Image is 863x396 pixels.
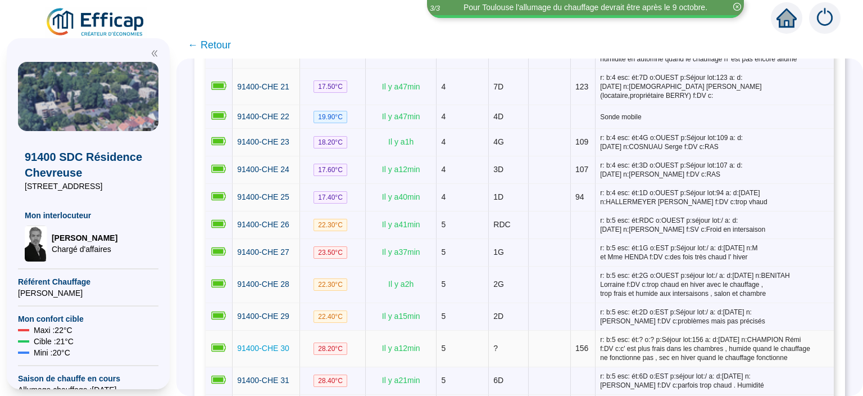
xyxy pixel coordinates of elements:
[237,192,289,201] span: 91400-CHE 25
[809,2,841,34] img: alerts
[493,165,503,174] span: 3D
[34,336,74,347] span: Cible : 21 °C
[382,312,420,321] span: Il y a 15 min
[441,280,446,289] span: 5
[237,246,289,258] a: 91400-CHE 27
[441,220,446,229] span: 5
[600,372,829,390] span: r: b:5 esc: ét:6D o:EST p:séjour lot:/ a: d:[DATE] n:[PERSON_NAME] f:DV c:parfois trop chaud . Hu...
[237,82,289,91] span: 91400-CHE 21
[600,271,829,298] span: r: b:5 esc: ét:2G o:OUEST p:séjour lot:/ a: d:[DATE] n:BENITAH Lorraine f:DV c:trop chaud en hive...
[237,164,289,175] a: 91400-CHE 24
[314,111,347,123] span: 19.90 °C
[237,191,289,203] a: 91400-CHE 25
[314,191,347,204] span: 17.40 °C
[237,81,289,93] a: 91400-CHE 21
[493,82,503,91] span: 7D
[600,188,829,206] span: r: b:4 esc: ét:1D o:OUEST p:Séjour lot:94 a: d:[DATE] n:HALLERMEYER [PERSON_NAME] f:DV c:trop vhaud
[382,112,420,121] span: Il y a 47 min
[34,347,70,358] span: Mini : 20 °C
[314,164,347,176] span: 17.60 °C
[18,276,158,287] span: Référent Chauffage
[237,375,289,386] a: 91400-CHE 31
[237,219,289,231] a: 91400-CHE 26
[441,312,446,321] span: 5
[237,310,289,322] a: 91400-CHE 29
[237,220,289,229] span: 91400-CHE 26
[382,192,420,201] span: Il y a 40 min
[18,287,158,299] span: [PERSON_NAME]
[493,312,503,321] span: 2D
[237,343,289,354] a: 91400-CHE 30
[575,344,588,353] span: 156
[600,112,829,121] span: Sonde mobile
[388,137,414,146] span: Il y a 1 h
[600,244,829,262] span: r: b:5 esc: ét:1G o:EST p:Séjour lot:/ a: d:[DATE] n:M et Mme HENDA f:DV c:des fois très chaud l'...
[464,2,707,13] div: Pour Toulouse l'allumage du chauffage devrait être après le 9 octobre.
[600,73,829,100] span: r: b:4 esc: ét:7D o:OUEST p:Séjour lot:123 a: d:[DATE] n:[DEMOGRAPHIC_DATA] [PERSON_NAME] (locata...
[314,246,347,259] span: 23.50 °C
[18,384,158,395] span: Allumage chauffage : [DATE]
[430,4,440,12] i: 3 / 3
[237,111,289,123] a: 91400-CHE 22
[600,133,829,151] span: r: b:4 esc: ét:4G o:OUEST p:Séjour lot:109 a: d:[DATE] n:COSNUAU Serge f:DV c:RAS
[25,226,47,262] img: Chargé d'affaires
[314,278,347,291] span: 22.30 °C
[382,220,420,229] span: Il y a 41 min
[441,137,446,146] span: 4
[493,137,504,146] span: 4G
[575,165,588,174] span: 107
[441,165,446,174] span: 4
[45,7,147,38] img: efficap energie logo
[382,82,420,91] span: Il y a 47 min
[314,375,347,387] span: 28.40 °C
[237,247,289,256] span: 91400-CHE 27
[441,376,446,385] span: 5
[18,373,158,384] span: Saison de chauffe en cours
[314,310,347,323] span: 22.40 °C
[237,344,289,353] span: 91400-CHE 30
[314,136,347,148] span: 18.20 °C
[441,82,446,91] span: 4
[493,247,504,256] span: 1G
[237,165,289,174] span: 91400-CHE 24
[314,343,347,355] span: 28.20 °C
[314,219,347,231] span: 22.30 °C
[151,49,158,57] span: double-left
[575,82,588,91] span: 123
[52,232,117,244] span: [PERSON_NAME]
[493,344,498,353] span: ?
[314,80,347,93] span: 17.50 °C
[575,192,584,201] span: 94
[25,149,152,181] span: 91400 SDC Résidence Chevreuse
[382,165,420,174] span: Il y a 12 min
[776,8,797,28] span: home
[441,344,446,353] span: 5
[25,210,152,221] span: Mon interlocuteur
[18,313,158,325] span: Mon confort cible
[733,3,741,11] span: close-circle
[600,308,829,326] span: r: b:5 esc: ét:2D o:EST p:Séjour lot:/ a: d:[DATE] n:[PERSON_NAME] f:DV c:problèmes mais pas préc...
[493,220,510,229] span: RDC
[441,192,446,201] span: 4
[493,280,504,289] span: 2G
[441,247,446,256] span: 5
[600,335,829,362] span: r: b:5 esc: ét:? o:? p:Séjour lot:156 a: d:[DATE] n:CHAMPION Rémi f:DV c:c' est plus frais dans l...
[52,244,117,255] span: Chargé d'affaires
[575,137,588,146] span: 109
[188,37,231,53] span: ← Retour
[382,376,420,385] span: Il y a 21 min
[388,280,414,289] span: Il y a 2 h
[237,112,289,121] span: 91400-CHE 22
[493,192,503,201] span: 1D
[600,161,829,179] span: r: b:4 esc: ét:3D o:OUEST p:Séjour lot:107 a: d:[DATE] n:[PERSON_NAME] f:DV c:RAS
[237,280,289,289] span: 91400-CHE 28
[237,137,289,146] span: 91400-CHE 23
[34,325,72,336] span: Maxi : 22 °C
[441,112,446,121] span: 4
[25,181,152,192] span: [STREET_ADDRESS]
[237,136,289,148] a: 91400-CHE 23
[600,216,829,234] span: r: b:5 esc: ét:RDC o:OUEST p:séjour lot:/ a: d:[DATE] n:[PERSON_NAME] f:SV c:Froid en intersaison
[237,376,289,385] span: 91400-CHE 31
[493,112,503,121] span: 4D
[382,344,420,353] span: Il y a 12 min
